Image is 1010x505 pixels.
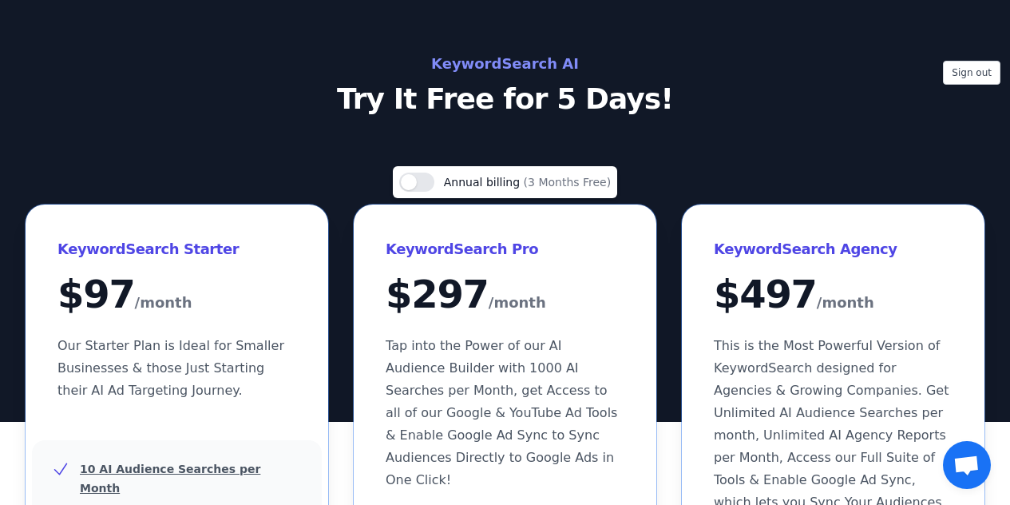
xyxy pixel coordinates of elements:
[148,83,863,115] p: Try It Free for 5 Days!
[135,290,192,316] span: /month
[714,275,953,316] div: $ 497
[524,176,612,189] span: (3 Months Free)
[57,275,296,316] div: $ 97
[57,338,284,398] span: Our Starter Plan is Ideal for Smaller Businesses & those Just Starting their AI Ad Targeting Jour...
[943,61,1000,85] button: Sign out
[444,176,524,189] span: Annual billing
[386,338,617,487] span: Tap into the Power of our AI Audience Builder with 1000 AI Searches per Month, get Access to all ...
[489,290,546,316] span: /month
[386,237,624,262] h3: KeywordSearch Pro
[714,237,953,262] h3: KeywordSearch Agency
[817,290,874,316] span: /month
[943,441,991,489] a: Open chat
[57,237,296,262] h3: KeywordSearch Starter
[386,275,624,316] div: $ 297
[148,51,863,77] h2: KeywordSearch AI
[80,463,260,495] u: 10 AI Audience Searches per Month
